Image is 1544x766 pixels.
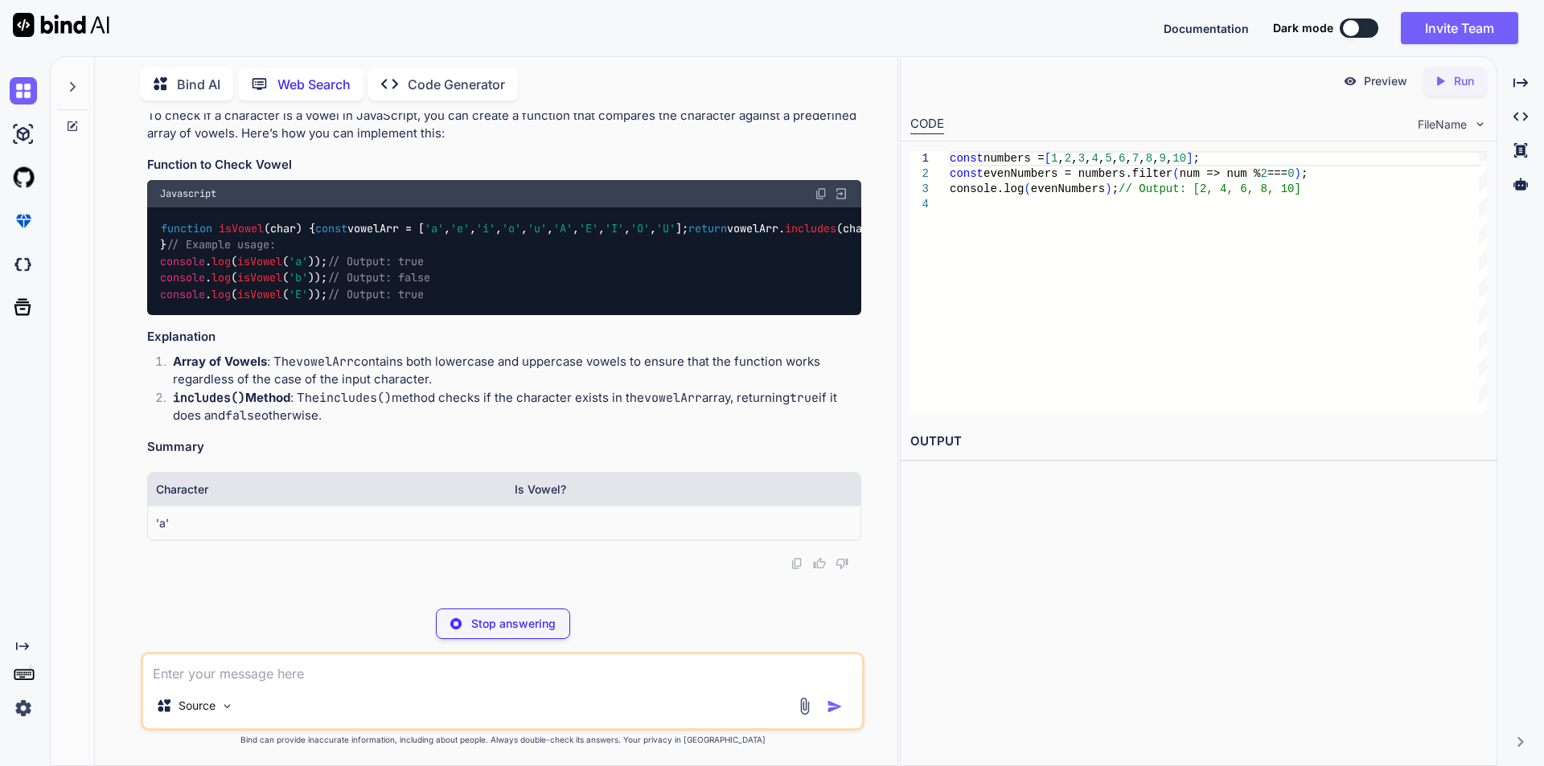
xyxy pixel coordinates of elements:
span: 'b' [289,271,308,285]
img: Pick Models [220,699,234,713]
span: numbers = [983,152,1045,165]
span: Dark mode [1273,20,1333,36]
span: , [1098,152,1105,165]
span: evenNumbers [1030,182,1104,195]
img: ai-studio [10,121,37,148]
span: log [211,271,231,285]
code: includes() [173,390,245,406]
code: ( ) { vowelArr = [ , , , , , , , , , ]; vowelArr. (char); } . ( ( )); . ( ( )); . ( ( )); [160,220,881,302]
span: console [160,287,205,301]
img: dislike [836,557,848,570]
img: Bind AI [13,13,109,37]
span: ] [1186,152,1193,165]
p: Web Search [277,75,351,94]
span: // Output: true [327,254,424,268]
h2: OUTPUT [901,423,1497,461]
code: vowelArr [644,390,702,406]
span: 'A' [553,221,573,236]
p: Bind can provide inaccurate information, including about people. Always double-check its answers.... [141,734,864,746]
th: Is Vowel? [507,473,861,506]
div: 2 [910,166,929,182]
span: , [1085,152,1091,165]
img: like [813,557,826,570]
span: === [1267,167,1287,180]
span: 'U' [656,221,675,236]
span: 7 [1132,152,1139,165]
code: includes() [319,390,392,406]
button: Documentation [1164,20,1249,37]
span: 5 [1105,152,1111,165]
span: , [1111,152,1118,165]
span: // Output: false [327,271,430,285]
span: 9 [1159,152,1165,165]
span: 4 [1091,152,1098,165]
img: settings [10,694,37,722]
span: 'a' [289,254,308,268]
p: To check if a character is a vowel in JavaScript, you can create a function that compares the cha... [147,107,861,143]
span: 0 [1287,167,1294,180]
span: console [160,254,205,268]
strong: Method [173,390,290,405]
span: return [688,221,727,236]
span: 10 [1172,152,1186,165]
h3: Summary [147,438,861,457]
span: 2 [1065,152,1071,165]
span: const [315,221,347,236]
span: 'a' [425,221,444,236]
span: isVowel [237,287,282,301]
li: : The method checks if the character exists in the array, returning if it does and otherwise. [160,389,861,425]
span: isVowel [237,271,282,285]
span: , [1057,152,1064,165]
span: 6 [1119,152,1125,165]
span: ; [1111,182,1118,195]
span: , [1071,152,1078,165]
span: Documentation [1164,22,1249,35]
span: // Example usage: [166,238,276,252]
span: [ [1044,152,1050,165]
code: true [790,390,819,406]
img: premium [10,207,37,235]
span: 'i' [476,221,495,236]
img: chevron down [1473,117,1487,131]
p: Preview [1364,73,1407,89]
h3: Function to Check Vowel [147,156,861,174]
span: // Output: true [327,287,424,301]
span: ( [1172,167,1179,180]
code: vowelArr [296,354,354,370]
span: 'e' [450,221,470,236]
img: attachment [795,697,814,715]
span: console.log [950,182,1024,195]
img: copy [790,557,803,570]
span: isVowel [219,221,264,236]
p: Run [1454,73,1474,89]
span: log [211,287,231,301]
li: : The contains both lowercase and uppercase vowels to ensure that the function works regardless o... [160,353,861,389]
div: 1 [910,151,929,166]
span: 'E' [579,221,598,236]
span: log [211,254,231,268]
span: 'E' [289,287,308,301]
span: FileName [1418,117,1467,133]
span: Javascript [160,187,216,200]
span: includes [785,221,836,236]
div: 3 [910,182,929,197]
span: 3 [1078,152,1084,165]
span: 'O' [630,221,650,236]
span: // Output: [2, 4, 6, 8, 10] [1119,182,1301,195]
span: isVowel [237,254,282,268]
code: false [225,408,261,424]
span: ( [1024,182,1030,195]
span: 'u' [528,221,547,236]
p: Bind AI [177,75,220,94]
span: function [161,221,212,236]
span: , [1139,152,1145,165]
span: const [950,167,983,180]
span: ) [1294,167,1300,180]
span: ; [1193,152,1199,165]
div: CODE [910,115,944,134]
img: copy [815,187,827,200]
img: preview [1343,74,1357,88]
img: githubLight [10,164,37,191]
div: 4 [910,197,929,212]
span: evenNumbers = numbers.filter [983,167,1172,180]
